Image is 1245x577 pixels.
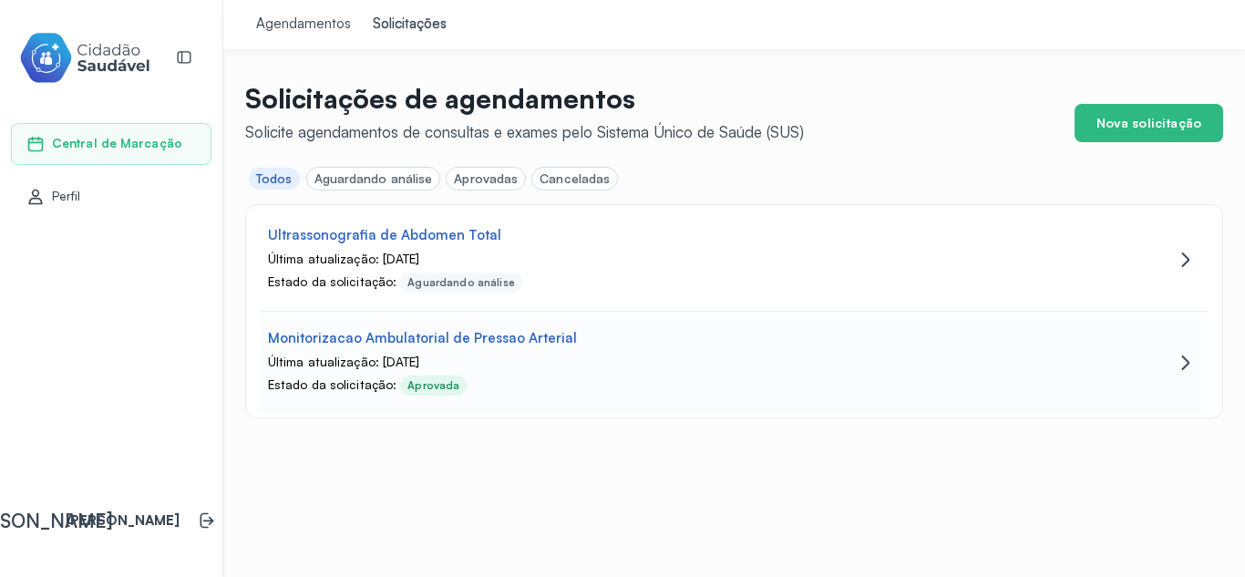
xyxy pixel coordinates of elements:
div: Canceladas [540,171,610,187]
div: Agendamentos [256,15,351,34]
div: Solicitações [373,15,447,34]
div: Aprovada [407,379,459,392]
div: Todos [256,171,293,187]
div: Estado da solicitação: [268,377,396,396]
div: Estado da solicitação: [268,274,396,293]
img: cidadao-saudavel-filled-logo.svg [19,29,150,87]
div: Última atualização: [DATE] [268,355,1045,370]
div: Solicite agendamentos de consultas e exames pelo Sistema Único de Saúde (SUS) [245,122,804,141]
div: Aprovadas [454,171,518,187]
div: Última atualização: [DATE] [268,252,1045,267]
p: Solicitações de agendamentos [245,82,804,115]
a: Central de Marcação [26,135,196,153]
div: Monitorizacao Ambulatorial de Pressao Arterial [268,330,577,347]
div: Aguardando análise [407,276,515,289]
div: Ultrassonografia de Abdomen Total [268,227,501,244]
p: [PERSON_NAME] [66,512,180,530]
button: Nova solicitação [1075,104,1223,142]
span: Central de Marcação [52,136,182,151]
div: Aguardando análise [314,171,433,187]
a: Perfil [26,188,196,206]
span: Perfil [52,189,81,204]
